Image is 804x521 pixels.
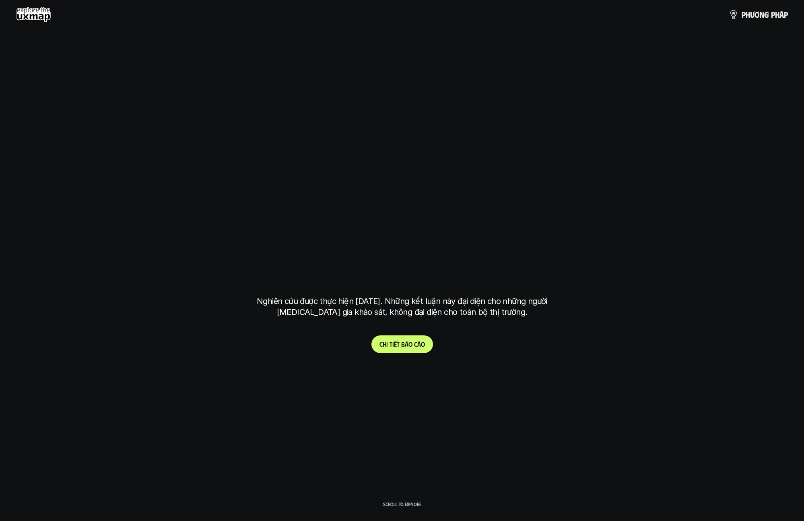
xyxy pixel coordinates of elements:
[379,340,383,348] span: C
[374,170,435,179] h6: Kết quả nghiên cứu
[394,340,397,348] span: ế
[729,6,788,23] a: phươngpháp
[764,10,769,19] span: g
[775,10,779,19] span: h
[784,10,788,19] span: p
[251,296,553,318] p: Nghiên cứu được thực hiện [DATE]. Những kết luận này đại diện cho những người [MEDICAL_DATA] gia ...
[392,340,394,348] span: i
[414,340,417,348] span: c
[779,10,784,19] span: á
[397,340,400,348] span: t
[386,340,388,348] span: i
[408,340,412,348] span: o
[417,340,421,348] span: á
[771,10,775,19] span: p
[371,335,433,353] a: Chitiếtbáocáo
[390,340,392,348] span: t
[746,10,750,19] span: h
[755,10,760,19] span: ơ
[742,10,746,19] span: p
[421,340,425,348] span: o
[760,10,764,19] span: n
[401,340,405,348] span: b
[255,189,549,223] h1: phạm vi công việc của
[383,501,421,507] p: Scroll to explore
[750,10,755,19] span: ư
[405,340,408,348] span: á
[259,252,546,286] h1: tại [GEOGRAPHIC_DATA]
[383,340,386,348] span: h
